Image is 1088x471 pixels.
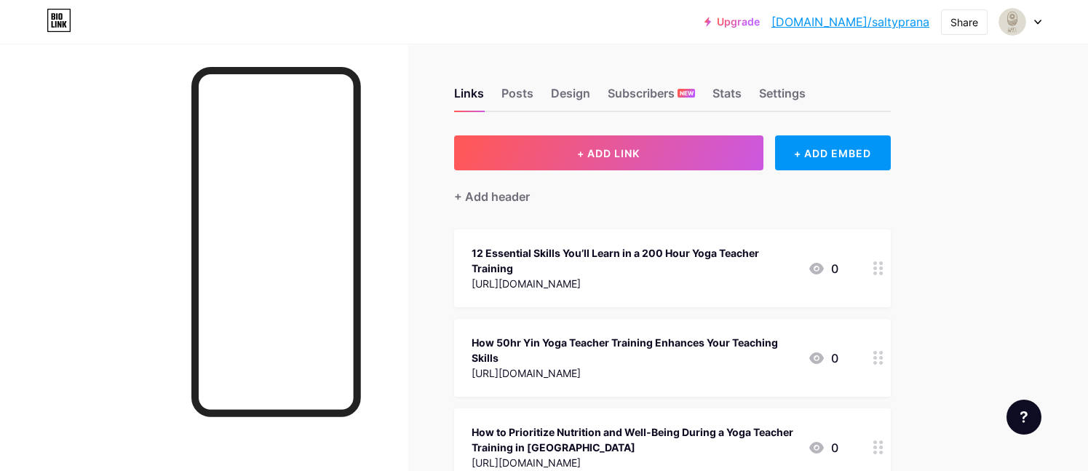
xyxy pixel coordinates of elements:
[808,439,838,456] div: 0
[454,188,530,205] div: + Add header
[704,16,760,28] a: Upgrade
[472,455,796,470] div: [URL][DOMAIN_NAME]
[472,245,796,276] div: 12 Essential Skills You’ll Learn in a 200 Hour Yoga Teacher Training
[771,13,929,31] a: [DOMAIN_NAME]/saltyprana
[712,84,742,111] div: Stats
[808,260,838,277] div: 0
[472,276,796,291] div: [URL][DOMAIN_NAME]
[454,135,763,170] button: + ADD LINK
[454,84,484,111] div: Links
[551,84,590,111] div: Design
[775,135,891,170] div: + ADD EMBED
[608,84,695,111] div: Subscribers
[680,89,694,98] span: NEW
[501,84,533,111] div: Posts
[759,84,806,111] div: Settings
[472,335,796,365] div: How 50hr Yin Yoga Teacher Training Enhances Your Teaching Skills
[472,424,796,455] div: How to Prioritize Nutrition and Well-Being During a Yoga Teacher Training in [GEOGRAPHIC_DATA]
[998,8,1026,36] img: Salty Prana
[950,15,978,30] div: Share
[808,349,838,367] div: 0
[577,147,640,159] span: + ADD LINK
[472,365,796,381] div: [URL][DOMAIN_NAME]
